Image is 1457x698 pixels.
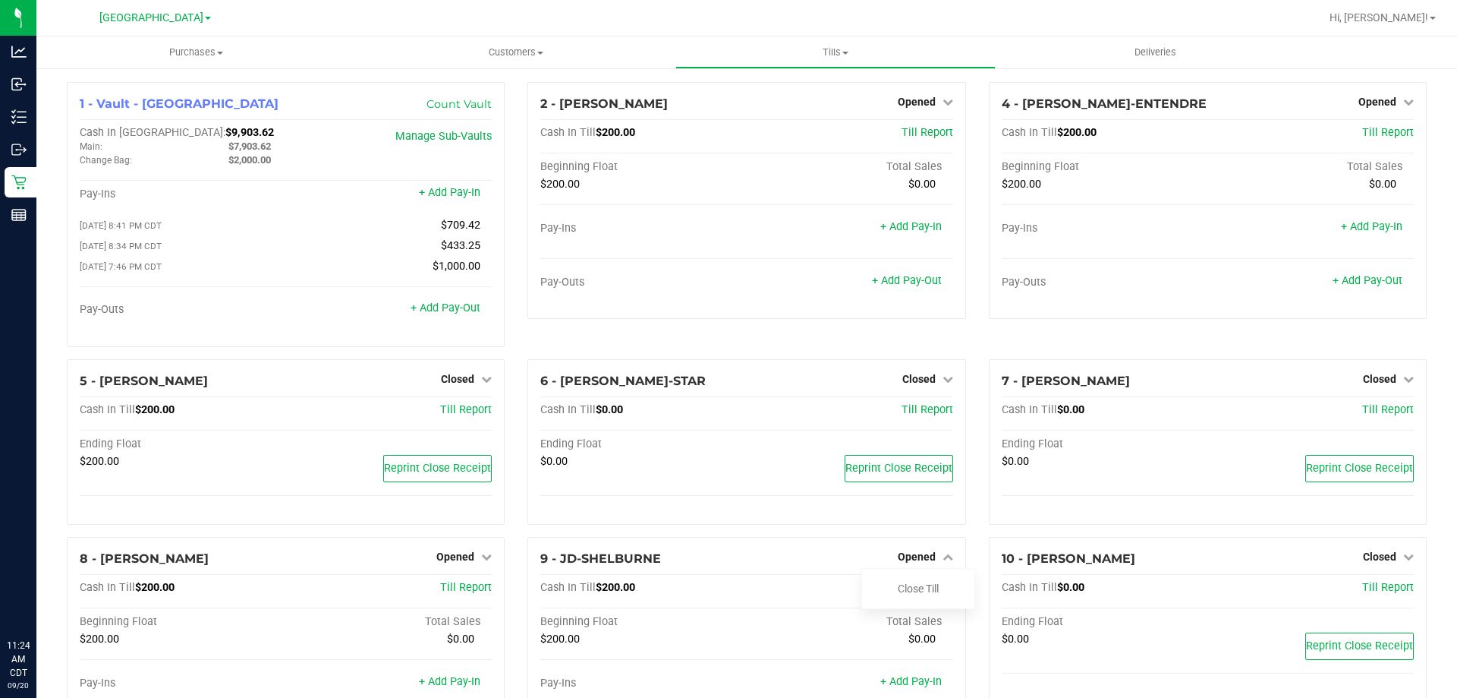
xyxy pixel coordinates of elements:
span: Purchases [36,46,356,59]
span: Closed [902,373,936,385]
iframe: Resource center [15,576,61,622]
a: Till Report [1362,126,1414,139]
a: Till Report [902,126,953,139]
span: Cash In Till [1002,126,1057,139]
span: $0.00 [540,455,568,468]
p: 11:24 AM CDT [7,639,30,680]
span: Cash In Till [540,403,596,416]
span: $0.00 [447,633,474,646]
span: $200.00 [1002,178,1041,191]
span: 5 - [PERSON_NAME] [80,374,208,388]
span: Hi, [PERSON_NAME]! [1330,11,1428,24]
a: Till Report [440,581,492,594]
a: Till Report [440,403,492,416]
span: $433.25 [441,239,480,252]
div: Pay-Outs [1002,276,1208,289]
button: Reprint Close Receipt [845,455,953,482]
span: 2 - [PERSON_NAME] [540,96,668,111]
div: Beginning Float [540,615,747,629]
div: Total Sales [1207,160,1414,174]
div: Ending Float [1002,615,1208,629]
span: Cash In Till [1002,581,1057,594]
span: 4 - [PERSON_NAME]-ENTENDRE [1002,96,1207,111]
span: $0.00 [1002,633,1029,646]
div: Pay-Ins [80,677,286,690]
a: + Add Pay-In [880,675,942,688]
span: $200.00 [80,455,119,468]
span: 6 - [PERSON_NAME]-STAR [540,374,706,388]
span: $2,000.00 [228,154,271,166]
span: Opened [898,551,936,563]
div: Beginning Float [540,160,747,174]
span: $7,903.62 [228,141,271,152]
span: $200.00 [596,581,635,594]
span: Closed [1363,551,1396,563]
span: $9,903.62 [225,126,274,139]
a: Till Report [902,403,953,416]
button: Reprint Close Receipt [1305,455,1414,482]
a: Tills [675,36,995,68]
span: $0.00 [1369,178,1396,191]
span: $0.00 [596,403,623,416]
span: [DATE] 7:46 PM CDT [80,261,162,272]
a: Purchases [36,36,356,68]
span: Customers [357,46,675,59]
button: Reprint Close Receipt [383,455,492,482]
inline-svg: Inbound [11,77,27,92]
button: Reprint Close Receipt [1305,633,1414,660]
a: Manage Sub-Vaults [395,130,492,143]
span: Opened [898,96,936,108]
span: 8 - [PERSON_NAME] [80,551,209,566]
div: Beginning Float [80,615,286,629]
span: $200.00 [540,633,580,646]
span: Change Bag: [80,155,132,166]
span: Reprint Close Receipt [1306,640,1413,652]
a: + Add Pay-Out [872,274,942,287]
inline-svg: Analytics [11,44,27,59]
span: $200.00 [135,403,175,416]
span: Opened [1358,96,1396,108]
span: Cash In Till [1002,403,1057,416]
span: [DATE] 8:34 PM CDT [80,241,162,251]
a: Count Vault [426,97,492,111]
span: Closed [1363,373,1396,385]
a: Till Report [1362,403,1414,416]
a: + Add Pay-In [1341,220,1402,233]
div: Total Sales [747,615,953,629]
span: Cash In Till [80,581,135,594]
a: Deliveries [996,36,1315,68]
span: $200.00 [1057,126,1097,139]
span: 10 - [PERSON_NAME] [1002,551,1135,566]
span: Opened [436,551,474,563]
span: $200.00 [540,178,580,191]
span: $200.00 [80,633,119,646]
div: Beginning Float [1002,160,1208,174]
span: Cash In Till [540,126,596,139]
span: Tills [676,46,994,59]
div: Ending Float [1002,437,1208,451]
span: $1,000.00 [433,260,480,273]
span: $200.00 [135,581,175,594]
a: Till Report [1362,581,1414,594]
div: Pay-Outs [80,303,286,317]
div: Pay-Ins [80,188,286,201]
span: Main: [80,141,102,152]
span: $0.00 [1057,403,1084,416]
span: Reprint Close Receipt [384,462,491,475]
span: $0.00 [908,178,936,191]
div: Pay-Outs [540,276,747,289]
a: + Add Pay-In [880,220,942,233]
a: + Add Pay-In [419,186,480,199]
span: $200.00 [596,126,635,139]
a: + Add Pay-Out [411,302,480,314]
span: Reprint Close Receipt [845,462,952,475]
span: 9 - JD-SHELBURNE [540,551,661,566]
div: Ending Float [80,437,286,451]
span: Reprint Close Receipt [1306,462,1413,475]
a: Close Till [898,583,939,595]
